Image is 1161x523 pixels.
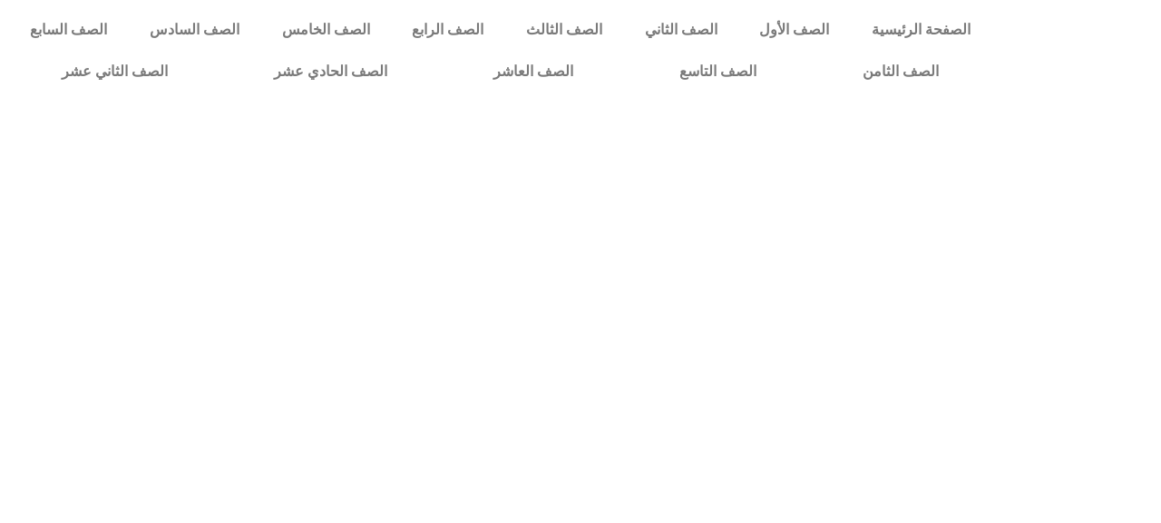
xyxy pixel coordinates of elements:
[260,9,391,51] a: الصف الخامس
[851,9,992,51] a: الصفحة الرئيسية
[221,51,441,92] a: الصف الحادي عشر
[627,51,810,92] a: الصف التاسع
[9,51,221,92] a: الصف الثاني عشر
[441,51,627,92] a: الصف العاشر
[738,9,851,51] a: الصف الأول
[623,9,738,51] a: الصف الثاني
[129,9,261,51] a: الصف السادس
[505,9,624,51] a: الصف الثالث
[391,9,505,51] a: الصف الرابع
[9,9,129,51] a: الصف السابع
[810,51,992,92] a: الصف الثامن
